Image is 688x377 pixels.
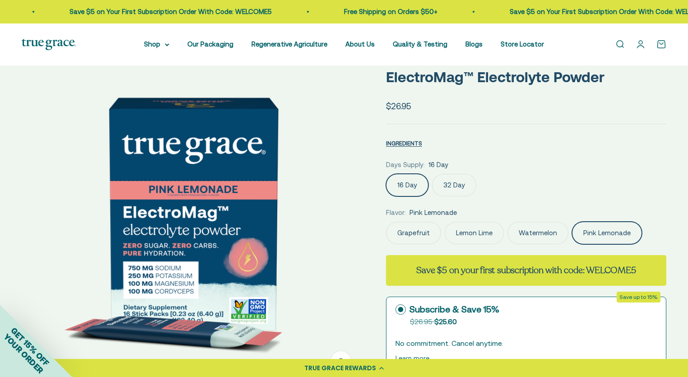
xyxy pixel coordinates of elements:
[386,99,411,113] sale-price: $26.95
[345,40,375,48] a: About Us
[339,8,432,15] a: Free Shipping on Orders $50+
[386,159,425,170] legend: Days Supply:
[428,159,448,170] span: 16 Day
[416,264,636,276] strong: Save $5 on your first subscription with code: WELCOME5
[251,40,327,48] a: Regenerative Agriculture
[9,326,51,368] span: GET 15% OFF
[64,6,266,17] p: Save $5 on Your First Subscription Order With Code: WELCOME5
[386,207,406,218] legend: Flavor:
[386,65,666,88] p: ElectroMag™ Electrolyte Powder
[409,207,457,218] span: Pink Lemonade
[501,40,544,48] a: Store Locator
[386,140,422,147] span: INGREDIENTS
[465,40,483,48] a: Blogs
[386,138,422,149] button: INGREDIENTS
[393,40,447,48] a: Quality & Testing
[2,332,45,375] span: YOUR ORDER
[304,363,376,373] div: TRUE GRACE REWARDS
[187,40,233,48] a: Our Packaging
[144,39,169,50] summary: Shop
